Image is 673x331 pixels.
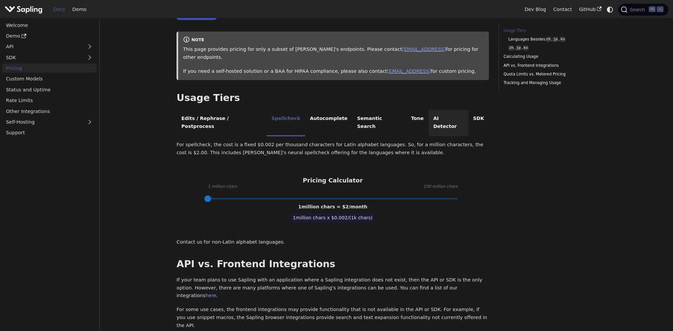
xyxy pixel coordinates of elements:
a: [EMAIL_ADDRESS] [402,47,446,52]
p: If your team plans to use Sapling with an application where a Sapling integration does not exist,... [176,276,489,300]
a: [EMAIL_ADDRESS] [387,68,431,74]
span: 1 million chars [208,183,237,190]
a: Custom Models [2,74,96,84]
div: note [183,36,484,44]
a: Demo [69,4,90,15]
li: Autocomplete [305,110,352,136]
a: Rate Limits [2,96,96,105]
span: 1 million chars x $ 0.002 /(1k chars) [291,214,374,222]
a: Contact [550,4,576,15]
kbd: K [657,6,663,12]
a: Pricing [2,63,96,73]
a: Dev Blog [521,4,549,15]
a: Welcome [2,20,96,30]
a: here [205,293,216,298]
a: Calculating Usage [504,54,594,60]
a: GitHub [575,4,605,15]
a: Quota Limits vs. Metered Pricing [504,71,594,77]
code: zh [545,37,551,42]
code: jp [552,37,558,42]
li: Edits / Rephrase / Postprocess [176,110,267,136]
code: ko [560,37,566,42]
a: API [2,42,83,52]
a: Docs [50,4,69,15]
span: 1 million chars = $ 2 /month [298,204,367,209]
a: API vs. Frontend Integrations [504,62,594,69]
li: Tone [406,110,429,136]
li: Semantic Search [352,110,406,136]
a: Other Integrations [2,106,96,116]
h2: Usage Tiers [176,92,489,104]
button: Search (Ctrl+K) [618,4,668,16]
a: zh,jp,ko [508,45,591,51]
span: 100 million chars [423,183,458,190]
li: AI Detector [428,110,468,136]
p: Contact us for non-Latin alphabet languages. [176,238,489,246]
li: SDK [468,110,489,136]
p: For spellcheck, the cost is a fixed $0.002 per thousand characters for Latin alphabet languages. ... [176,141,489,157]
code: jp [515,45,521,51]
a: Tracking and Managing Usage [504,80,594,86]
a: Support [2,128,96,138]
a: Self-Hosting [2,117,96,127]
button: Switch between dark and light mode (currently system mode) [605,5,615,14]
p: For some use cases, the frontend integrations may provide functionality that is not available in ... [176,306,489,329]
h3: Pricing Calculator [303,177,363,184]
p: This page provides pricing for only a subset of [PERSON_NAME]'s endpoints. Please contact for pri... [183,46,484,61]
a: SDK [2,53,83,62]
li: Spellcheck [267,110,305,136]
a: Languages Besideszh,jp,ko [508,36,591,43]
button: Expand sidebar category 'SDK' [83,53,96,62]
code: zh [508,45,514,51]
span: Search [627,7,649,12]
a: Sapling.ai [5,5,45,14]
img: Sapling.ai [5,5,43,14]
a: Demo [2,31,96,41]
p: If you need a self-hosted solution or a BAA for HIPAA compliance, please also contact for custom ... [183,67,484,75]
a: Status and Uptime [2,85,96,94]
h2: API vs. Frontend Integrations [176,258,489,270]
code: ko [523,45,529,51]
a: Usage Tiers [504,28,594,34]
button: Expand sidebar category 'API' [83,42,96,52]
